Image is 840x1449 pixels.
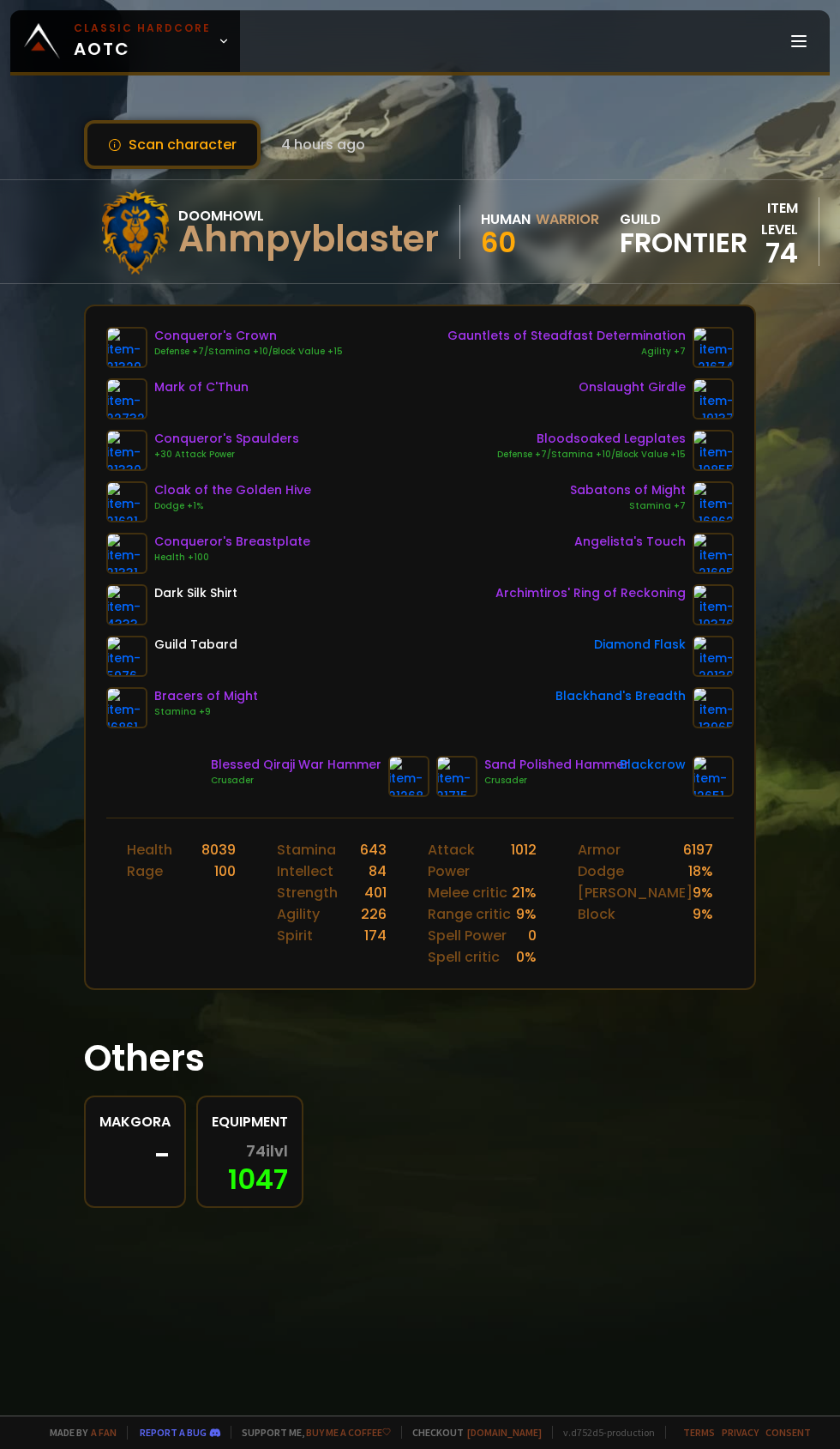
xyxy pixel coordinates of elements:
img: item-21621 [106,481,147,522]
span: AOTC [74,21,211,62]
img: item-21268 [388,756,429,797]
div: Diamond Flask [594,636,686,654]
div: Spirit [277,925,313,946]
div: 226 [361,903,387,925]
div: Defense +7/Stamina +10/Block Value +15 [497,448,686,462]
img: item-21330 [106,430,147,471]
img: item-19137 [693,378,734,420]
div: Agility [277,903,320,925]
div: 84 [369,860,387,882]
img: item-19855 [693,430,734,471]
div: Ahmpyblaster [178,226,439,252]
div: Dodge +1% [154,499,311,513]
div: Armor [578,839,621,860]
div: 0 % [516,946,537,968]
div: Doomhowl [178,205,439,226]
div: Strength [277,882,338,903]
div: Stamina [277,839,336,860]
div: Conqueror's Crown [154,327,343,345]
div: Spell Power [428,925,507,946]
div: Mark of C'Thun [154,378,249,396]
div: Health [127,839,172,860]
div: Stamina +7 [570,499,686,513]
div: Cloak of the Golden Hive [154,481,311,499]
div: guild [620,208,747,256]
div: 1012 [511,839,537,882]
div: 8039 [201,839,236,860]
div: Conqueror's Spaulders [154,430,299,448]
div: Equipment [212,1111,288,1132]
div: Melee critic [428,882,507,903]
a: Report a bug [140,1426,207,1439]
div: Blackhand's Breadth [555,687,686,705]
img: item-16862 [693,481,734,522]
img: item-21331 [106,533,147,574]
div: [PERSON_NAME] [578,882,693,903]
div: 9 % [516,903,537,925]
div: 401 [364,882,387,903]
div: Health +100 [154,551,310,565]
div: 74 [747,240,798,266]
a: Consent [765,1426,811,1439]
div: Blessed Qiraji War Hammer [211,756,381,774]
div: +30 Attack Power [154,448,299,462]
div: 18 % [688,860,713,882]
a: Buy me a coffee [306,1426,391,1439]
div: - [99,1143,171,1168]
div: Dodge [578,860,624,882]
span: 60 [481,223,516,262]
h1: Others [84,1031,756,1085]
img: item-21329 [106,327,147,368]
div: Crusader [211,774,381,788]
img: item-20130 [693,636,734,677]
a: Terms [683,1426,715,1439]
div: item level [747,197,798,240]
img: item-4333 [106,584,147,625]
img: item-16861 [106,687,147,728]
div: 643 [360,839,387,860]
div: Angelista's Touch [574,533,686,551]
div: Conqueror's Breastplate [154,533,310,551]
div: 1047 [212,1143,288,1192]
div: Rage [127,860,163,882]
img: item-21674 [693,327,734,368]
div: Crusader [484,774,629,788]
span: Made by [39,1426,117,1439]
div: 174 [364,925,387,946]
div: 100 [214,860,236,882]
div: Block [578,903,615,925]
div: Sabatons of Might [570,481,686,499]
a: Privacy [722,1426,759,1439]
img: item-13965 [693,687,734,728]
div: Bloodsoaked Legplates [497,430,686,448]
button: Scan character [84,120,261,169]
div: Range critic [428,903,511,925]
div: Makgora [99,1111,171,1132]
span: v. d752d5 - production [552,1426,655,1439]
img: item-5976 [106,636,147,677]
div: Agility +7 [447,345,686,359]
div: 21 % [512,882,537,903]
img: item-21695 [693,533,734,574]
div: Intellect [277,860,333,882]
a: [DOMAIN_NAME] [467,1426,542,1439]
div: Guild Tabard [154,636,237,654]
div: Human [481,208,531,230]
a: Classic HardcoreAOTC [10,10,240,72]
div: Spell critic [428,946,500,968]
div: 9 % [693,903,713,925]
div: Dark Silk Shirt [154,584,237,602]
div: 6197 [683,839,713,860]
img: item-19376 [693,584,734,625]
small: Classic Hardcore [74,21,211,36]
div: 9 % [693,882,713,903]
div: Sand Polished Hammer [484,756,629,774]
div: Gauntlets of Steadfast Determination [447,327,686,345]
span: 74 ilvl [246,1143,288,1160]
div: Warrior [536,208,599,230]
div: 0 [528,925,537,946]
div: Blackcrow [620,756,686,774]
div: Bracers of Might [154,687,258,705]
div: Attack Power [428,839,511,882]
a: a fan [91,1426,117,1439]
